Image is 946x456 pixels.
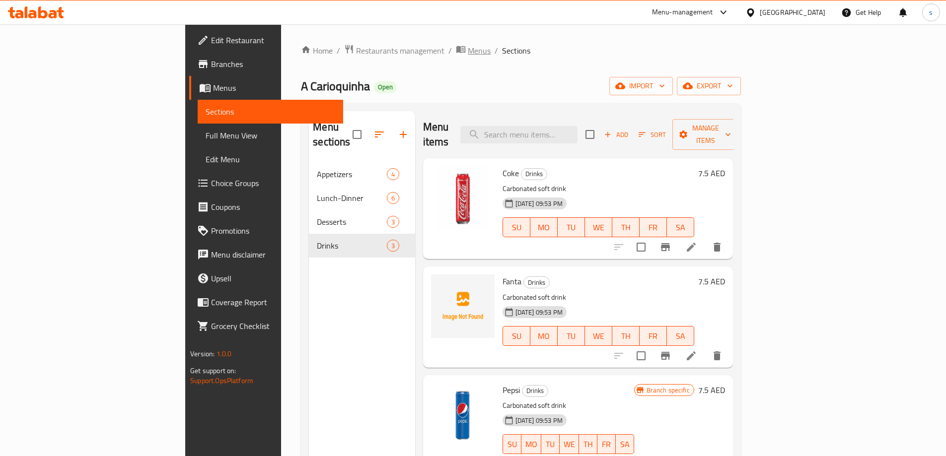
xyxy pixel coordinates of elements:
span: Sections [502,45,530,57]
span: TU [562,329,581,343]
span: Branch specific [643,386,694,395]
button: TU [541,434,560,454]
span: Coupons [211,201,335,213]
div: Drinks [523,276,550,288]
button: SU [503,434,521,454]
h2: Menu items [423,120,449,149]
button: Branch-specific-item [654,235,677,259]
span: SU [507,329,526,343]
div: Lunch-Dinner6 [309,186,415,210]
span: TH [583,437,593,452]
h6: 7.5 AED [698,383,725,397]
span: Sort items [632,127,672,142]
span: Sort sections [367,123,391,146]
button: TH [579,434,597,454]
span: Drinks [521,168,547,180]
span: Full Menu View [206,130,335,141]
li: / [448,45,452,57]
span: WE [564,437,575,452]
span: Manage items [680,122,731,147]
span: Appetizers [317,168,386,180]
span: Edit Restaurant [211,34,335,46]
span: Sections [206,106,335,118]
a: Choice Groups [189,171,343,195]
span: Select to update [631,345,652,366]
span: 4 [387,170,399,179]
button: import [609,77,673,95]
span: MO [534,329,554,343]
span: TU [562,220,581,235]
button: TH [612,217,640,237]
span: Edit Menu [206,153,335,165]
div: items [387,216,399,228]
span: Pepsi [503,383,520,397]
span: Menus [468,45,491,57]
span: Choice Groups [211,177,335,189]
p: Carbonated soft drink [503,291,694,304]
span: TH [616,220,636,235]
button: Branch-specific-item [654,344,677,368]
div: Drinks [317,240,386,252]
button: SA [667,326,694,346]
button: MO [521,434,541,454]
a: Edit menu item [685,241,697,253]
span: Open [374,83,397,91]
span: FR [644,329,663,343]
button: Add [600,127,632,142]
span: import [617,80,665,92]
span: FR [644,220,663,235]
span: Drinks [524,277,549,288]
span: Drinks [522,385,548,396]
button: WE [560,434,579,454]
span: 3 [387,217,399,227]
button: SA [667,217,694,237]
button: TU [558,217,585,237]
span: Menus [213,82,335,94]
img: Pepsi [431,383,495,447]
div: Desserts3 [309,210,415,234]
span: TU [545,437,556,452]
a: Branches [189,52,343,76]
a: Menus [456,44,491,57]
button: Sort [636,127,668,142]
button: MO [530,326,558,346]
div: items [387,240,399,252]
span: Lunch-Dinner [317,192,386,204]
button: TU [558,326,585,346]
span: Select to update [631,237,652,258]
span: Add item [600,127,632,142]
nav: breadcrumb [301,44,741,57]
span: s [929,7,933,18]
a: Support.OpsPlatform [190,374,253,387]
span: [DATE] 09:53 PM [511,199,567,208]
span: SU [507,437,517,452]
p: Carbonated soft drink [503,183,694,195]
button: SU [503,217,530,237]
button: MO [530,217,558,237]
button: TH [612,326,640,346]
span: 3 [387,241,399,251]
span: 6 [387,194,399,203]
a: Menu disclaimer [189,243,343,266]
div: Drinks3 [309,234,415,258]
div: items [387,168,399,180]
button: WE [585,217,612,237]
span: Coke [503,166,519,181]
span: Menu disclaimer [211,249,335,261]
div: [GEOGRAPHIC_DATA] [760,7,825,18]
button: delete [705,235,729,259]
span: export [685,80,733,92]
span: Add [603,129,630,140]
span: WE [589,220,608,235]
h6: 7.5 AED [698,274,725,288]
nav: Menu sections [309,158,415,261]
div: Menu-management [652,6,713,18]
span: SA [671,329,690,343]
span: Branches [211,58,335,70]
a: Promotions [189,219,343,243]
span: 1.0.0 [217,347,232,360]
button: FR [597,434,616,454]
button: WE [585,326,612,346]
